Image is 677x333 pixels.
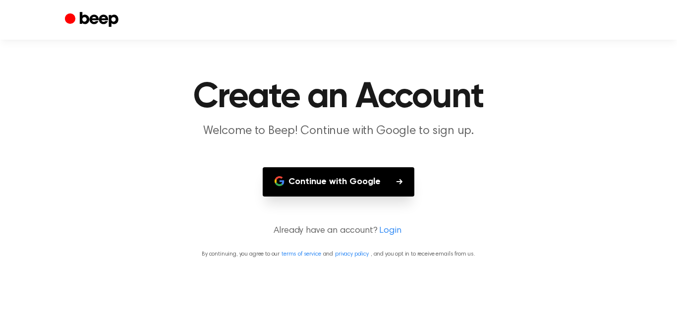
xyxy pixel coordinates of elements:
button: Continue with Google [263,167,414,197]
p: Already have an account? [12,224,665,238]
a: privacy policy [335,251,369,257]
a: terms of service [282,251,321,257]
a: Beep [65,10,121,30]
p: Welcome to Beep! Continue with Google to sign up. [148,123,529,139]
p: By continuing, you agree to our and , and you opt in to receive emails from us. [12,250,665,259]
h1: Create an Account [85,79,592,115]
a: Login [379,224,401,238]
